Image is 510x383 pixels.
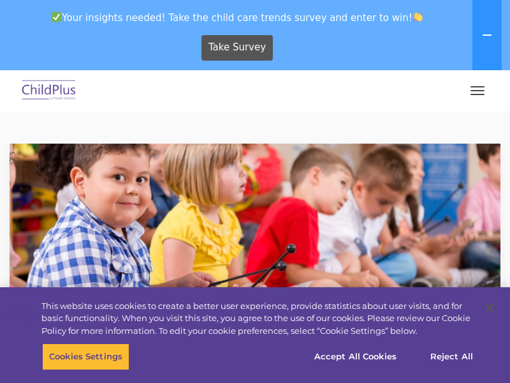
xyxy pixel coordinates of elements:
button: Accept All Cookies [307,343,404,370]
img: ✅ [52,12,61,22]
img: 👏 [413,12,423,22]
img: ChildPlus by Procare Solutions [19,76,79,106]
button: Close [476,294,504,322]
a: Take Survey [201,35,273,61]
span: Your insights needed! Take the child care trends survey and enter to win! [5,5,470,30]
div: This website uses cookies to create a better user experience, provide statistics about user visit... [41,300,474,338]
button: Cookies Settings [42,343,129,370]
button: Reject All [412,343,492,370]
span: Take Survey [208,36,266,59]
